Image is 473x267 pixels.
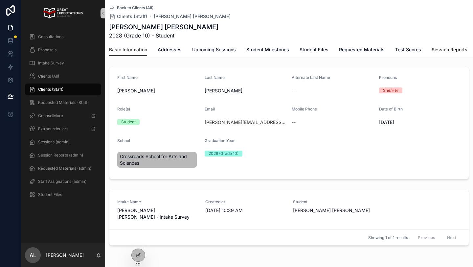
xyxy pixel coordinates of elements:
span: [PERSON_NAME] [117,87,199,94]
a: Upcoming Sessions [192,44,236,57]
span: Consultations [38,34,63,39]
span: [PERSON_NAME] [205,87,287,94]
a: Requested Materials [339,44,385,57]
a: Student Files [25,189,101,201]
a: Addresses [158,44,182,57]
span: Alternate Last Name [292,75,330,80]
a: Intake Name[PERSON_NAME] [PERSON_NAME] - Intake SurveyCreated at[DATE] 10:39 AMStudent[PERSON_NAM... [109,190,469,230]
span: Date of Birth [379,107,403,111]
span: [PERSON_NAME] [PERSON_NAME] - Intake Survey [117,207,197,220]
a: CounselMore [25,110,101,122]
a: Session Reports [432,44,467,57]
span: Graduation Year [205,138,235,143]
span: Extracurriculars [38,126,68,132]
a: Student Files [300,44,328,57]
span: Created at [205,199,285,205]
div: 2028 (Grade 10) [209,151,238,157]
span: Test Scores [395,46,421,53]
div: She/Her [383,87,398,93]
a: Proposals [25,44,101,56]
span: School [117,138,130,143]
span: Sessions (admin) [38,139,70,145]
span: Staff Assignations (admin) [38,179,86,184]
a: Sessions (admin) [25,136,101,148]
span: First Name [117,75,138,80]
span: Proposals [38,47,56,53]
span: Requested Materials (admin) [38,166,91,171]
a: Staff Assignations (admin) [25,176,101,187]
span: Requested Materials [339,46,385,53]
p: [PERSON_NAME] [46,252,84,258]
span: Email [205,107,215,111]
span: [DATE] 10:39 AM [205,207,285,214]
span: [PERSON_NAME] [PERSON_NAME] [293,207,373,214]
span: Clients (All) [38,74,59,79]
span: Session Reports (admin) [38,153,83,158]
span: Clients (Staff) [38,87,63,92]
a: [PERSON_NAME] [PERSON_NAME] [154,13,231,20]
div: scrollable content [21,26,105,209]
a: Requested Materials (admin) [25,162,101,174]
a: Extracurriculars [25,123,101,135]
span: Student Files [300,46,328,53]
span: 2028 (Grade 10) - Student [109,32,218,39]
span: -- [292,87,296,94]
span: [DATE] [379,119,461,126]
a: Basic Information [109,44,147,56]
div: Student [121,119,136,125]
a: Student Milestones [246,44,289,57]
span: Intake Survey [38,61,64,66]
span: AL [30,251,36,259]
a: Back to Clients (All) [109,5,153,11]
span: Showing 1 of 1 results [368,235,408,240]
img: App logo [43,8,82,18]
span: Student Milestones [246,46,289,53]
a: [PERSON_NAME][EMAIL_ADDRESS][DOMAIN_NAME] [205,119,287,126]
span: Role(s) [117,107,130,111]
span: Student [293,199,373,205]
span: CounselMore [38,113,63,118]
span: Intake Name [117,199,197,205]
span: Back to Clients (All) [117,5,153,11]
h1: [PERSON_NAME] [PERSON_NAME] [109,22,218,32]
a: Clients (Staff) [109,13,147,20]
a: Requested Materials (Staff) [25,97,101,109]
span: Addresses [158,46,182,53]
a: Intake Survey [25,57,101,69]
span: Last Name [205,75,225,80]
a: Consultations [25,31,101,43]
a: Test Scores [395,44,421,57]
span: Student Files [38,192,62,197]
span: Upcoming Sessions [192,46,236,53]
span: Session Reports [432,46,467,53]
span: Crossroads School for Arts and Sciences [120,153,194,166]
a: Clients (All) [25,70,101,82]
span: Basic Information [109,46,147,53]
span: Pronouns [379,75,397,80]
a: Session Reports (admin) [25,149,101,161]
span: Requested Materials (Staff) [38,100,89,105]
a: Clients (Staff) [25,84,101,95]
span: -- [292,119,296,126]
span: Clients (Staff) [117,13,147,20]
span: Mobile Phone [292,107,317,111]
